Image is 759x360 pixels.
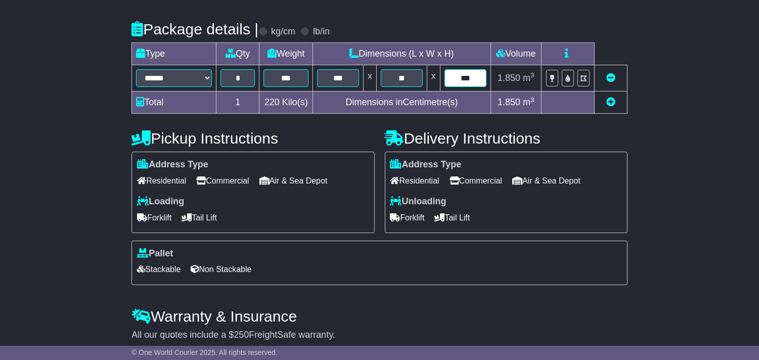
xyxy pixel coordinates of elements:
td: 1 [216,92,259,114]
span: Commercial [450,173,502,189]
sup: 3 [530,71,534,79]
label: lb/in [313,26,330,37]
td: Total [132,92,216,114]
span: m [523,73,534,83]
td: x [364,65,377,92]
div: All our quotes include a $ FreightSafe warranty. [131,330,628,341]
td: x [427,65,440,92]
span: Forklift [137,210,171,226]
span: Commercial [196,173,249,189]
span: 1.850 [498,97,520,107]
a: Add new item [606,97,615,107]
sup: 3 [530,96,534,104]
span: 250 [234,330,249,340]
span: Forklift [390,210,425,226]
span: Air & Sea Depot [512,173,581,189]
span: Residential [137,173,186,189]
span: Non Stackable [191,261,251,277]
span: 1.850 [498,73,520,83]
td: Dimensions (L x W x H) [313,43,491,65]
label: Loading [137,196,184,207]
td: Weight [259,43,313,65]
label: Pallet [137,248,173,259]
h4: Pickup Instructions [131,130,374,147]
span: Tail Lift [435,210,470,226]
h4: Warranty & Insurance [131,308,628,325]
label: kg/cm [271,26,295,37]
span: Air & Sea Depot [259,173,328,189]
td: Kilo(s) [259,92,313,114]
label: Address Type [390,159,462,170]
td: Qty [216,43,259,65]
td: Dimensions in Centimetre(s) [313,92,491,114]
span: m [523,97,534,107]
td: Type [132,43,216,65]
span: Tail Lift [182,210,217,226]
td: Volume [490,43,541,65]
label: Address Type [137,159,208,170]
span: © One World Courier 2025. All rights reserved. [131,348,278,356]
h4: Package details | [131,21,258,37]
span: Stackable [137,261,181,277]
a: Remove this item [606,73,615,83]
span: Residential [390,173,439,189]
h4: Delivery Instructions [385,130,628,147]
label: Unloading [390,196,447,207]
span: 220 [264,97,280,107]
